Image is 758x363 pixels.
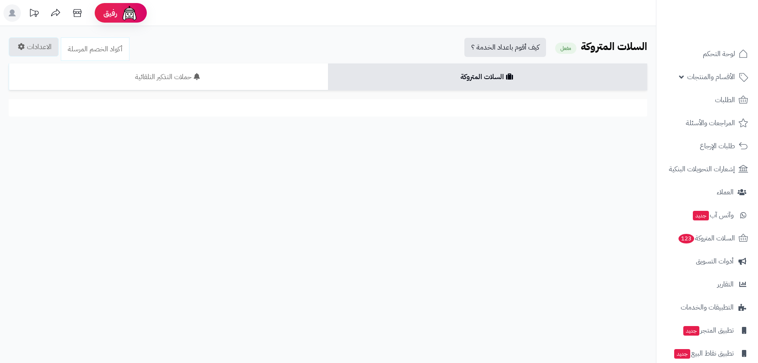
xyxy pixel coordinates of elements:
[328,63,647,90] a: السلات المتروكة
[121,4,138,22] img: ai-face.png
[696,255,734,267] span: أدوات التسويق
[103,8,117,18] span: رفيق
[662,90,753,110] a: الطلبات
[717,278,734,290] span: التقارير
[693,211,709,220] span: جديد
[686,117,735,129] span: المراجعات والأسئلة
[687,71,735,83] span: الأقسام والمنتجات
[662,297,753,318] a: التطبيقات والخدمات
[669,163,735,175] span: إشعارات التحويلات البنكية
[662,43,753,64] a: لوحة التحكم
[700,140,735,152] span: طلبات الإرجاع
[662,136,753,157] a: طلبات الإرجاع
[662,274,753,295] a: التقارير
[662,320,753,341] a: تطبيق المتجرجديد
[662,113,753,133] a: المراجعات والأسئلة
[682,324,734,336] span: تطبيق المتجر
[715,94,735,106] span: الطلبات
[683,326,699,336] span: جديد
[555,43,576,54] small: مفعل
[662,251,753,272] a: أدوات التسويق
[703,48,735,60] span: لوحة التحكم
[673,347,734,360] span: تطبيق نقاط البيع
[717,186,734,198] span: العملاء
[692,209,734,221] span: وآتس آب
[679,234,694,243] span: 123
[9,63,328,90] a: حملات التذكير التلقائية
[464,38,546,57] a: كيف أقوم باعداد الخدمة ؟
[581,39,647,54] b: السلات المتروكة
[23,4,45,24] a: تحديثات المنصة
[9,37,59,57] a: الاعدادات
[662,228,753,249] a: السلات المتروكة123
[678,232,735,244] span: السلات المتروكة
[674,349,690,359] span: جديد
[662,205,753,226] a: وآتس آبجديد
[662,159,753,180] a: إشعارات التحويلات البنكية
[61,37,129,61] a: أكواد الخصم المرسلة
[662,182,753,203] a: العملاء
[681,301,734,313] span: التطبيقات والخدمات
